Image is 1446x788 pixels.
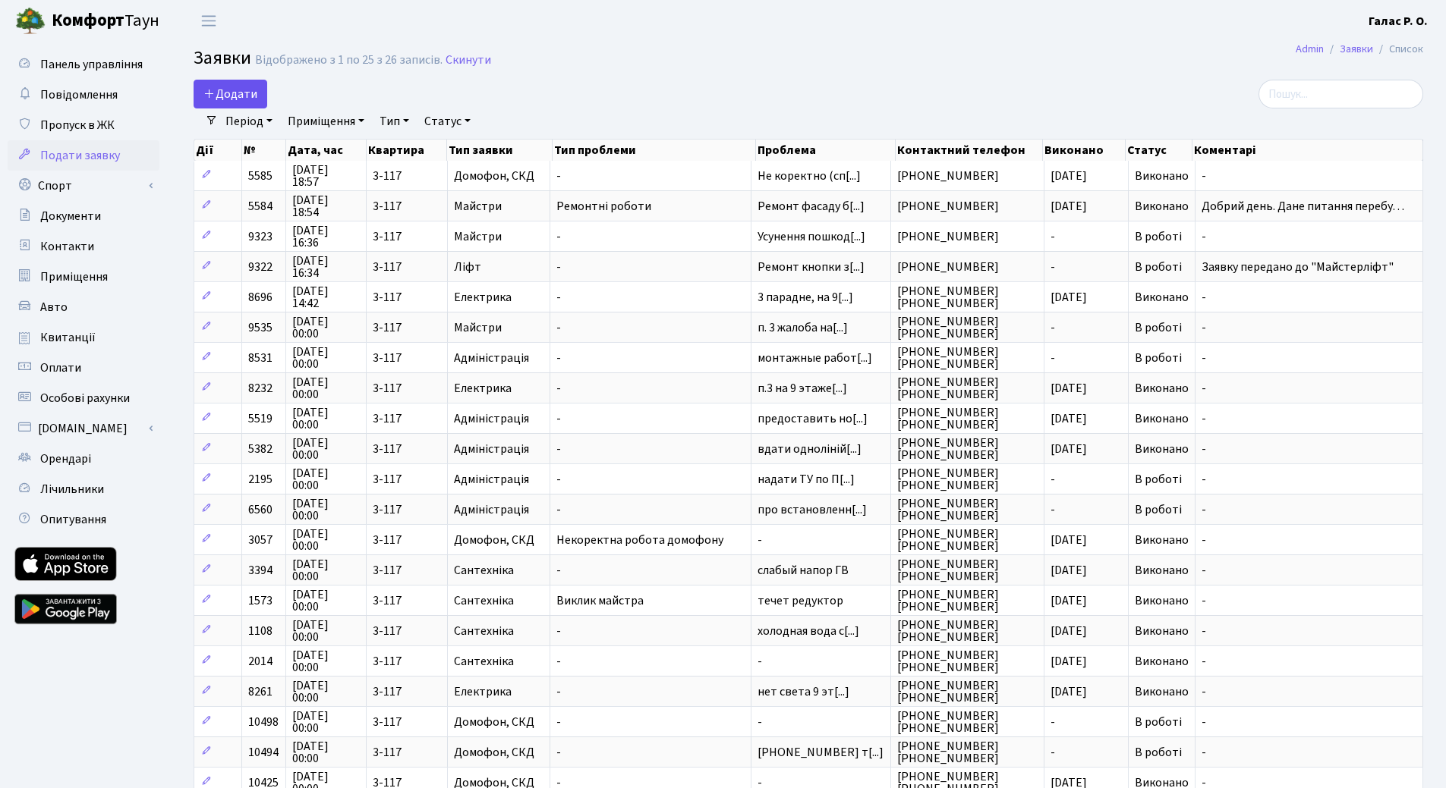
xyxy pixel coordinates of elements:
[1051,441,1087,457] span: [DATE]
[1135,623,1189,639] span: Виконано
[454,443,544,455] span: Адміністрація
[40,390,130,407] span: Особові рахунки
[1135,380,1189,397] span: Виконано
[1202,746,1416,758] span: -
[373,473,441,485] span: 3-117
[292,164,360,188] span: [DATE] 18:57
[897,285,1038,309] span: [PHONE_NUMBER] [PHONE_NUMBER]
[1135,441,1189,457] span: Виконано
[373,200,441,212] span: 3-117
[40,481,104,498] span: Лічильники
[1135,683,1189,700] span: Виконано
[248,198,273,215] span: 5584
[897,528,1038,552] span: [PHONE_NUMBER] [PHONE_NUMBER]
[373,655,441,667] span: 3-117
[8,171,159,201] a: Спорт
[8,474,159,504] a: Лічильники
[1135,501,1182,518] span: В роботі
[248,744,279,761] span: 10494
[556,200,744,212] span: Ремонтні роботи
[373,108,415,134] a: Тип
[897,680,1038,704] span: [PHONE_NUMBER] [PHONE_NUMBER]
[248,532,273,548] span: 3057
[248,410,273,427] span: 5519
[8,383,159,413] a: Особові рахунки
[758,683,849,700] span: нет света 9 эт[...]
[758,350,872,366] span: монтажные работ[...]
[1202,291,1416,303] span: -
[1051,623,1087,639] span: [DATE]
[1043,140,1125,161] th: Виконано
[292,498,360,522] span: [DATE] 00:00
[454,170,544,182] span: Домофон, СКД
[454,473,544,485] span: Адміністрація
[8,413,159,444] a: [DOMAIN_NAME]
[292,589,360,613] span: [DATE] 00:00
[190,8,228,33] button: Переключити навігацію
[373,595,441,607] span: 3-117
[556,261,744,273] span: -
[1373,41,1423,58] li: Список
[897,649,1038,673] span: [PHONE_NUMBER] [PHONE_NUMBER]
[8,140,159,171] a: Подати заявку
[40,511,106,528] span: Опитування
[1202,686,1416,698] span: -
[373,625,441,637] span: 3-117
[1202,413,1416,425] span: -
[454,534,544,546] span: Домофон, СКД
[897,467,1038,491] span: [PHONE_NUMBER] [PHONE_NUMBER]
[758,380,847,397] span: п.3 на 9 этаже[...]
[373,534,441,546] span: 3-117
[255,53,443,67] div: Відображено з 1 по 25 з 26 записів.
[40,329,96,346] span: Квитанції
[248,259,273,275] span: 9322
[1135,259,1182,275] span: В роботі
[52,8,159,34] span: Таун
[758,441,862,457] span: вдати одноліній[...]
[556,564,744,576] span: -
[1051,683,1087,700] span: [DATE]
[1202,534,1416,546] span: -
[1192,140,1423,161] th: Коментарі
[1296,41,1324,57] a: Admin
[248,471,273,488] span: 2195
[40,299,68,316] span: Авто
[1202,443,1416,455] span: -
[1340,41,1373,57] a: Заявки
[1259,80,1423,108] input: Пошук...
[897,619,1038,643] span: [PHONE_NUMBER] [PHONE_NUMBER]
[897,346,1038,370] span: [PHONE_NUMBER] [PHONE_NUMBER]
[373,564,441,576] span: 3-117
[446,53,491,67] a: Скинути
[556,322,744,334] span: -
[286,140,367,161] th: Дата, час
[40,359,81,376] span: Оплати
[454,291,544,303] span: Електрика
[1202,473,1416,485] span: -
[1051,350,1055,366] span: -
[1135,410,1189,427] span: Виконано
[758,716,884,728] span: -
[897,316,1038,340] span: [PHONE_NUMBER] [PHONE_NUMBER]
[194,45,251,71] span: Заявки
[40,268,108,285] span: Приміщення
[758,319,848,336] span: п. 3 жалоба на[...]
[248,319,273,336] span: 9535
[367,140,447,161] th: Квартира
[292,467,360,491] span: [DATE] 00:00
[758,228,865,245] span: Усунення пошкод[...]
[1051,714,1055,730] span: -
[248,168,273,184] span: 5585
[8,444,159,474] a: Орендарі
[758,289,853,306] span: 3 парадне, на 9[...]
[454,746,544,758] span: Домофон, СКД
[1135,592,1189,609] span: Виконано
[292,346,360,370] span: [DATE] 00:00
[373,413,441,425] span: 3-117
[373,686,441,698] span: 3-117
[1135,714,1182,730] span: В роботі
[292,224,360,249] span: [DATE] 16:36
[373,322,441,334] span: 3-117
[1369,13,1428,30] b: Галас Р. О.
[1051,319,1055,336] span: -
